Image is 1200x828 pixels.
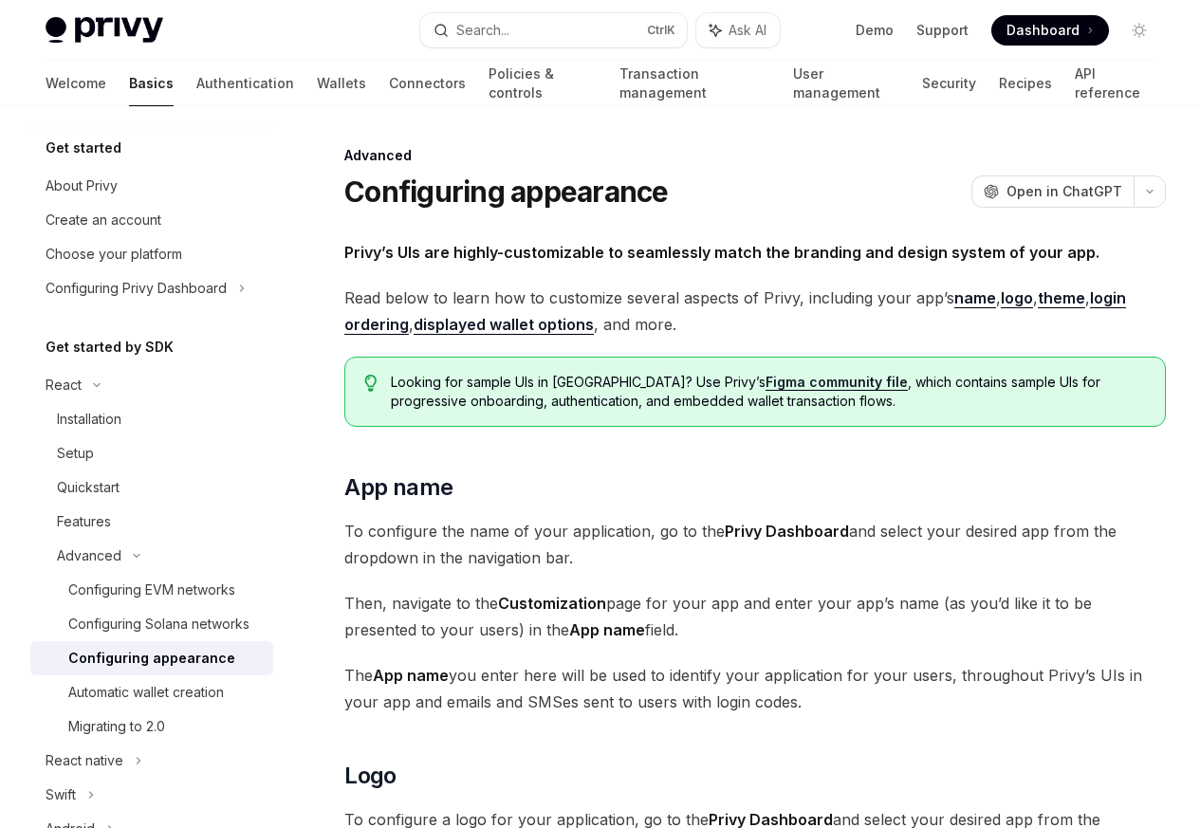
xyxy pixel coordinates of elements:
a: User management [793,61,900,106]
a: Welcome [46,61,106,106]
a: Quickstart [30,470,273,505]
div: Features [57,510,111,533]
a: Connectors [389,61,466,106]
a: Setup [30,436,273,470]
a: logo [1001,288,1033,308]
div: Create an account [46,209,161,231]
strong: App name [373,666,449,685]
button: Toggle dark mode [1124,15,1154,46]
div: React native [46,749,123,772]
a: Basics [129,61,174,106]
div: Configuring Privy Dashboard [46,277,227,300]
a: Automatic wallet creation [30,675,273,709]
button: Search...CtrlK [420,13,687,47]
div: Search... [456,19,509,42]
img: light logo [46,17,163,44]
a: Transaction management [619,61,769,106]
strong: App name [569,620,645,639]
div: Choose your platform [46,243,182,266]
h5: Get started by SDK [46,336,174,359]
a: theme [1038,288,1085,308]
a: Installation [30,402,273,436]
div: Automatic wallet creation [68,681,224,704]
a: Dashboard [991,15,1109,46]
span: Logo [344,761,397,791]
a: Policies & controls [489,61,597,106]
a: Configuring Solana networks [30,607,273,641]
button: Open in ChatGPT [971,175,1134,208]
strong: Privy’s UIs are highly-customizable to seamlessly match the branding and design system of your app. [344,243,1099,262]
span: Ctrl K [647,23,675,38]
div: Advanced [344,146,1166,165]
span: Open in ChatGPT [1006,182,1122,201]
a: Wallets [317,61,366,106]
div: About Privy [46,175,118,197]
a: Authentication [196,61,294,106]
span: App name [344,472,452,503]
div: Swift [46,783,76,806]
a: Security [922,61,976,106]
a: Demo [856,21,894,40]
span: The you enter here will be used to identify your application for your users, throughout Privy’s U... [344,662,1166,715]
a: Create an account [30,203,273,237]
span: Read below to learn how to customize several aspects of Privy, including your app’s , , , , , and... [344,285,1166,338]
div: Installation [57,408,121,431]
span: To configure the name of your application, go to the and select your desired app from the dropdow... [344,518,1166,571]
a: Configuring appearance [30,641,273,675]
a: Choose your platform [30,237,273,271]
div: Configuring Solana networks [68,613,249,635]
a: Features [30,505,273,539]
a: API reference [1075,61,1154,106]
div: Migrating to 2.0 [68,715,165,738]
div: React [46,374,82,396]
svg: Tip [364,375,378,392]
a: Migrating to 2.0 [30,709,273,744]
a: Support [916,21,969,40]
strong: Privy Dashboard [725,522,849,541]
button: Ask AI [696,13,780,47]
span: Looking for sample UIs in [GEOGRAPHIC_DATA]? Use Privy’s , which contains sample UIs for progress... [391,373,1146,411]
a: Configuring EVM networks [30,573,273,607]
a: name [954,288,996,308]
div: Configuring EVM networks [68,579,235,601]
div: Advanced [57,544,121,567]
span: Then, navigate to the page for your app and enter your app’s name (as you’d like it to be present... [344,590,1166,643]
h1: Configuring appearance [344,175,669,209]
h5: Get started [46,137,121,159]
a: About Privy [30,169,273,203]
a: displayed wallet options [414,315,594,335]
div: Configuring appearance [68,647,235,670]
span: Ask AI [729,21,766,40]
div: Quickstart [57,476,120,499]
span: Dashboard [1006,21,1080,40]
a: Recipes [999,61,1052,106]
a: Figma community file [766,374,908,391]
div: Setup [57,442,94,465]
strong: Customization [498,594,606,613]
